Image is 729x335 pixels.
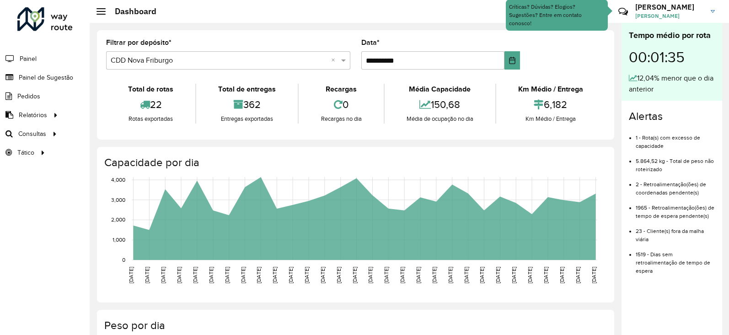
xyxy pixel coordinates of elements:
text: 3,000 [111,197,125,203]
li: 5.864,52 kg - Total de peso não roteirizado [636,150,715,173]
div: Rotas exportadas [108,114,193,124]
div: 12,04% menor que o dia anterior [629,73,715,95]
h4: Alertas [629,110,715,123]
text: [DATE] [288,267,294,283]
text: [DATE] [559,267,565,283]
text: [DATE] [272,267,278,283]
text: [DATE] [399,267,405,283]
div: Km Médio / Entrega [499,114,603,124]
text: [DATE] [144,267,150,283]
li: 1519 - Dias sem retroalimentação de tempo de espera [636,243,715,275]
text: 4,000 [111,177,125,183]
div: 0 [301,95,381,114]
div: 22 [108,95,193,114]
text: 1,000 [113,237,125,243]
span: Clear all [331,55,339,66]
text: [DATE] [431,267,437,283]
text: [DATE] [495,267,501,283]
text: [DATE] [256,267,262,283]
text: [DATE] [240,267,246,283]
text: [DATE] [224,267,230,283]
text: [DATE] [208,267,214,283]
text: [DATE] [160,267,166,283]
text: [DATE] [192,267,198,283]
text: [DATE] [591,267,597,283]
text: [DATE] [128,267,134,283]
div: 150,68 [387,95,493,114]
label: Data [361,37,380,48]
text: [DATE] [575,267,581,283]
span: Painel de Sugestão [19,73,73,82]
span: Painel [20,54,37,64]
div: Recargas no dia [301,114,381,124]
span: Pedidos [17,92,40,101]
a: Contato Rápido [613,2,633,22]
button: Choose Date [504,51,520,70]
text: [DATE] [176,267,182,283]
div: Média de ocupação no dia [387,114,493,124]
div: Entregas exportadas [198,114,295,124]
div: Recargas [301,84,381,95]
span: Tático [17,148,34,157]
h4: Capacidade por dia [104,156,605,169]
text: [DATE] [336,267,342,283]
text: [DATE] [527,267,533,283]
div: Km Médio / Entrega [499,84,603,95]
text: [DATE] [352,267,358,283]
li: 2 - Retroalimentação(ões) de coordenadas pendente(s) [636,173,715,197]
text: 2,000 [111,217,125,223]
li: 1 - Rota(s) com excesso de capacidade [636,127,715,150]
li: 1965 - Retroalimentação(ões) de tempo de espera pendente(s) [636,197,715,220]
text: [DATE] [320,267,326,283]
span: [PERSON_NAME] [635,12,704,20]
span: Consultas [18,129,46,139]
div: 00:01:35 [629,42,715,73]
text: [DATE] [415,267,421,283]
div: Média Capacidade [387,84,493,95]
label: Filtrar por depósito [106,37,172,48]
div: Total de entregas [198,84,295,95]
h4: Peso por dia [104,319,605,332]
h3: [PERSON_NAME] [635,3,704,11]
text: [DATE] [511,267,517,283]
h2: Dashboard [106,6,156,16]
div: Tempo médio por rota [629,29,715,42]
div: 6,182 [499,95,603,114]
div: Total de rotas [108,84,193,95]
text: [DATE] [479,267,485,283]
span: Relatórios [19,110,47,120]
text: 0 [122,257,125,263]
text: [DATE] [543,267,549,283]
li: 23 - Cliente(s) fora da malha viária [636,220,715,243]
text: [DATE] [304,267,310,283]
text: [DATE] [383,267,389,283]
div: 362 [198,95,295,114]
text: [DATE] [447,267,453,283]
text: [DATE] [463,267,469,283]
text: [DATE] [367,267,373,283]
